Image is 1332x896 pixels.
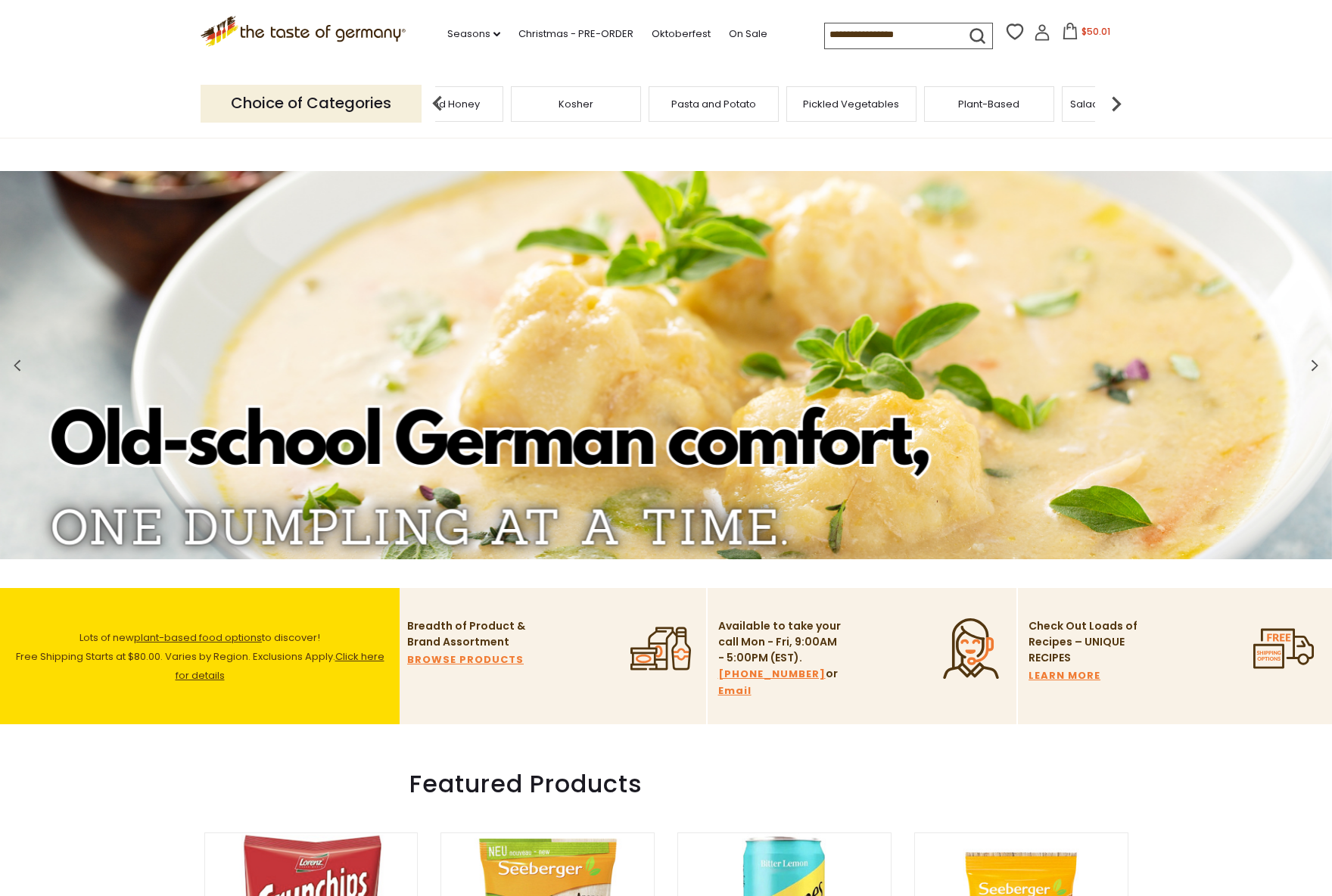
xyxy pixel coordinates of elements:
p: Breadth of Product & Brand Assortment [407,618,532,650]
a: On Sale [729,26,767,42]
a: Christmas - PRE-ORDER [518,26,633,42]
img: next arrow [1101,89,1131,119]
button: $50.01 [1053,23,1118,45]
a: Seasons [447,26,500,42]
a: Salad Dressings & Dips [1070,98,1183,110]
span: Lots of new to discover! Free Shipping Starts at $80.00. Varies by Region. Exclusions Apply. [16,630,384,683]
a: LEARN MORE [1029,667,1100,684]
img: previous arrow [422,89,453,119]
p: Check Out Loads of Recipes – UNIQUE RECIPES [1029,618,1138,666]
a: plant-based food options [134,630,262,645]
a: Jams and Honey [397,98,480,110]
a: Pasta and Potato [671,98,756,110]
a: Oktoberfest [652,26,711,42]
p: Choice of Categories [201,85,422,122]
a: BROWSE PRODUCTS [407,652,524,668]
a: Kosher [559,98,593,110]
a: [PHONE_NUMBER] [718,666,826,683]
a: Click here for details [176,649,384,683]
a: Email [718,683,752,699]
a: Pickled Vegetables [803,98,899,110]
a: Plant-Based [958,98,1019,110]
p: Available to take your call Mon - Fri, 9:00AM - 5:00PM (EST). or [718,618,843,699]
span: $50.01 [1081,25,1110,38]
